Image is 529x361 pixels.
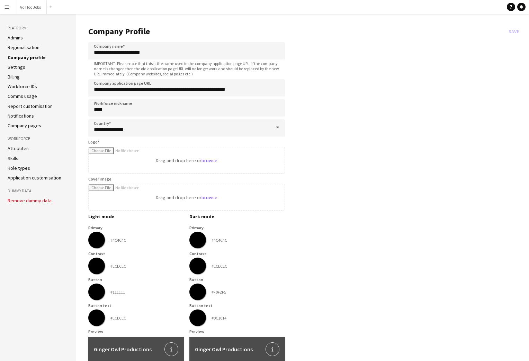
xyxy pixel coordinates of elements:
[212,263,227,269] div: #ECECEC
[8,25,69,31] h3: Platform
[8,64,25,70] a: Settings
[8,136,69,142] h3: Workforce
[8,35,23,41] a: Admins
[8,198,52,203] button: Remove dummy data
[8,93,37,99] a: Comms usage
[110,315,126,321] div: #ECECEC
[195,345,253,353] span: Ginger Owl Productions
[8,44,39,50] a: Regionalisation
[110,263,126,269] div: #ECECEC
[212,315,226,321] div: #0C1014
[8,122,41,129] a: Company pages
[110,289,125,295] div: #111111
[88,213,184,220] h3: Light mode
[8,188,69,194] h3: Dummy Data
[8,103,53,109] a: Report customisation
[8,74,20,80] a: Billing
[8,83,37,90] a: Workforce IDs
[8,155,18,161] a: Skills
[212,238,227,243] div: #4C4C4C
[88,61,285,76] span: IMPORTANT: Please note that this is the name used in the company application page URL. If the com...
[8,175,61,181] a: Application customisation
[88,26,506,37] h1: Company Profile
[110,238,126,243] div: #4C4C4C
[189,213,285,220] h3: Dark mode
[8,113,34,119] a: Notifications
[8,145,29,151] a: Attributes
[14,0,47,14] button: Ad Hoc Jobs
[94,345,152,353] span: Ginger Owl Productions
[212,289,226,295] div: #F0F2F5
[8,54,46,61] a: Company profile
[8,165,30,171] a: Role types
